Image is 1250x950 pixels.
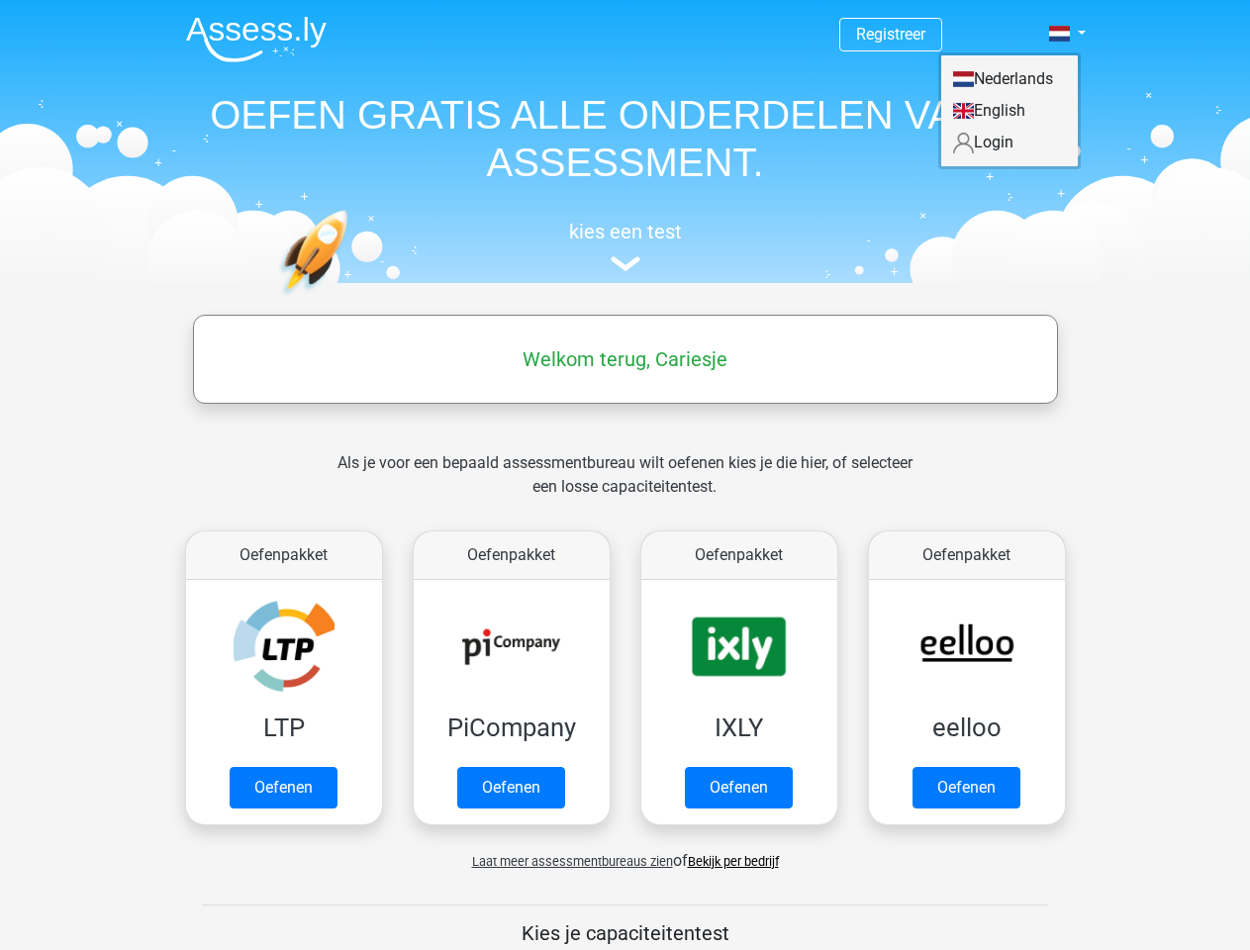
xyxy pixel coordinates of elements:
a: Login [941,127,1078,158]
div: Als je voor een bepaald assessmentbureau wilt oefenen kies je die hier, of selecteer een losse ca... [322,451,928,522]
a: Nederlands [941,63,1078,95]
a: Bekijk per bedrijf [688,854,779,869]
h1: OEFEN GRATIS ALLE ONDERDELEN VAN JE ASSESSMENT. [170,91,1081,186]
a: Oefenen [685,767,793,808]
a: English [941,95,1078,127]
img: Assessly [186,16,327,62]
a: Oefenen [457,767,565,808]
a: kies een test [170,220,1081,272]
div: of [170,833,1081,873]
span: Laat meer assessmentbureaus zien [472,854,673,869]
h5: Kies je capaciteitentest [203,921,1048,945]
a: Oefenen [230,767,337,808]
h5: kies een test [170,220,1081,243]
h5: Welkom terug, Cariesje [203,347,1048,371]
img: oefenen [279,210,425,389]
img: assessment [611,256,640,271]
a: Oefenen [913,767,1020,808]
a: Registreer [856,25,925,44]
